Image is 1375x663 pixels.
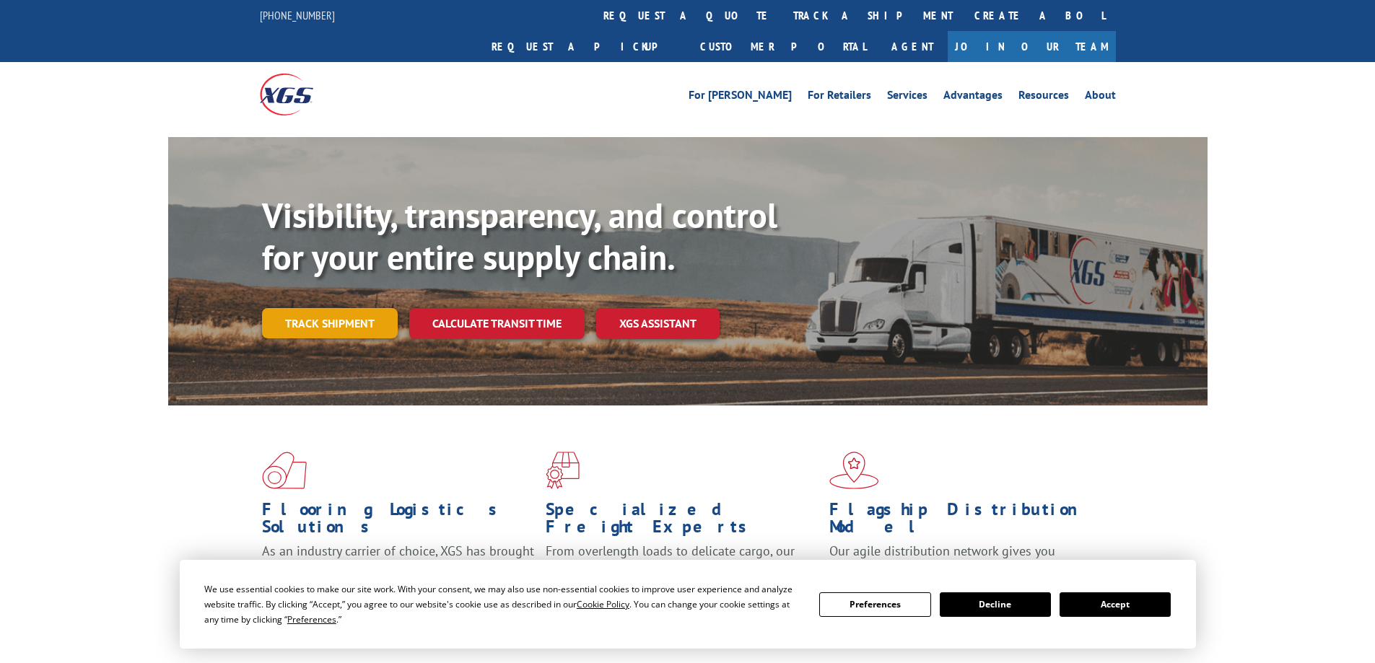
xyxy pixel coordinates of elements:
a: Track shipment [262,308,398,338]
img: xgs-icon-focused-on-flooring-red [546,452,580,489]
button: Accept [1060,592,1171,617]
button: Preferences [819,592,930,617]
div: We use essential cookies to make our site work. With your consent, we may also use non-essential ... [204,581,802,627]
a: For [PERSON_NAME] [689,89,792,105]
span: As an industry carrier of choice, XGS has brought innovation and dedication to flooring logistics... [262,543,534,594]
span: Preferences [287,613,336,625]
a: Calculate transit time [409,308,585,339]
p: From overlength loads to delicate cargo, our experienced staff knows the best way to move your fr... [546,543,819,607]
h1: Flagship Distribution Model [829,501,1102,543]
img: xgs-icon-flagship-distribution-model-red [829,452,879,489]
span: Our agile distribution network gives you nationwide inventory management on demand. [829,543,1095,576]
a: About [1085,89,1116,105]
a: XGS ASSISTANT [596,308,720,339]
a: Advantages [943,89,1003,105]
a: Services [887,89,927,105]
span: Cookie Policy [577,598,629,610]
button: Decline [940,592,1051,617]
h1: Flooring Logistics Solutions [262,501,535,543]
h1: Specialized Freight Experts [546,501,819,543]
a: Join Our Team [948,31,1116,62]
a: Customer Portal [689,31,877,62]
img: xgs-icon-total-supply-chain-intelligence-red [262,452,307,489]
a: [PHONE_NUMBER] [260,8,335,22]
a: Request a pickup [481,31,689,62]
a: Resources [1018,89,1069,105]
a: For Retailers [808,89,871,105]
div: Cookie Consent Prompt [180,560,1196,649]
a: Agent [877,31,948,62]
b: Visibility, transparency, and control for your entire supply chain. [262,193,777,279]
